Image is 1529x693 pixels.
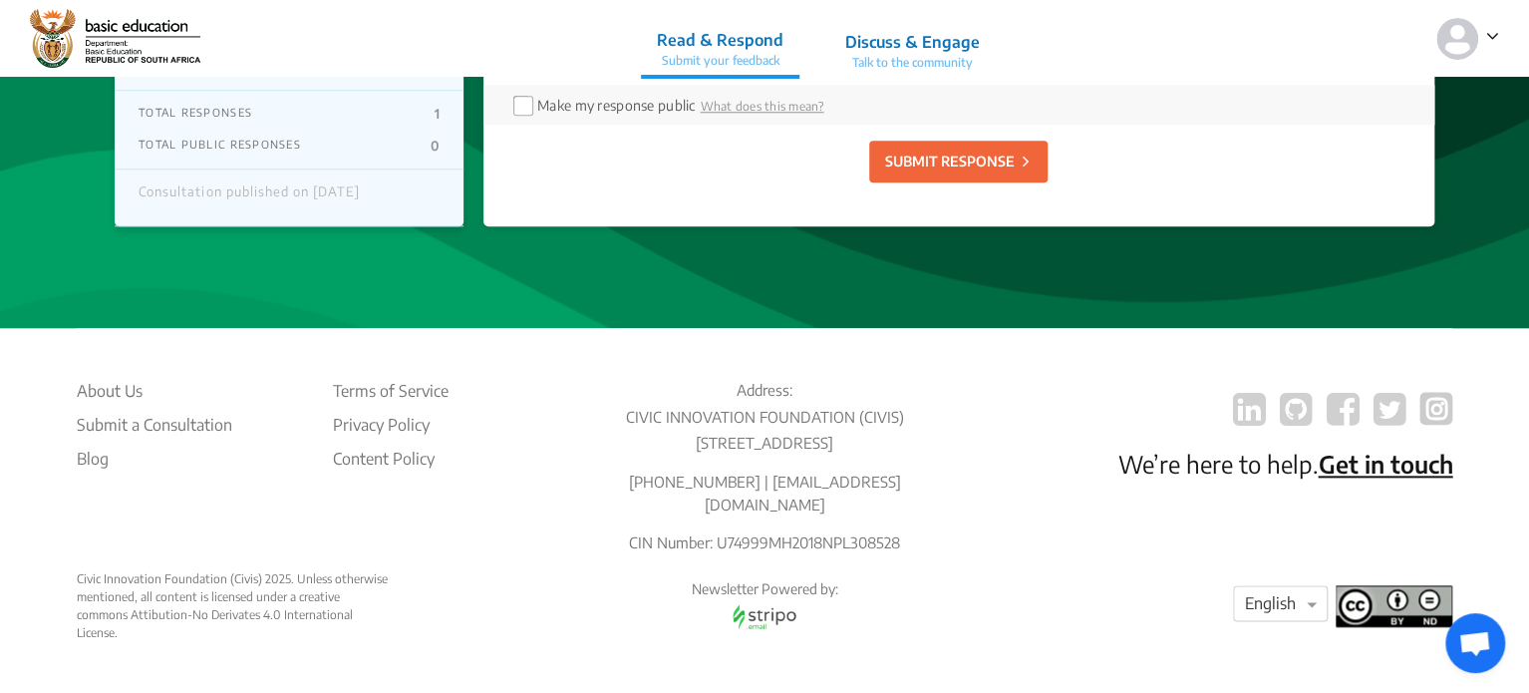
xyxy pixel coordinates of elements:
[332,447,448,471] li: Content Policy
[701,99,824,114] span: What does this mean?
[579,379,951,402] p: Address:
[845,54,980,72] p: Talk to the community
[579,432,951,455] p: [STREET_ADDRESS]
[869,141,1048,182] button: SUBMIT RESPONSE
[139,106,252,122] p: TOTAL RESPONSES
[657,28,783,52] p: Read & Respond
[1445,613,1505,673] div: Open chat
[579,531,951,554] p: CIN Number: U74999MH2018NPL308528
[845,30,980,54] p: Discuss & Engage
[657,52,783,70] p: Submit your feedback
[332,379,448,403] li: Terms of Service
[579,406,951,429] p: CIVIC INNOVATION FOUNDATION (CIVIS)
[77,570,391,642] div: Civic Innovation Foundation (Civis) 2025. Unless otherwise mentioned, all content is licensed und...
[30,9,200,69] img: r3bhv9o7vttlwasn7lg2llmba4yf
[139,184,360,210] div: Consultation published on [DATE]
[1436,18,1478,60] img: person-default.svg
[1318,449,1452,479] a: Get in touch
[77,379,232,403] li: About Us
[77,447,232,471] a: Blog
[1117,446,1452,482] p: We’re here to help.
[431,138,440,154] p: 0
[435,106,440,122] p: 1
[884,151,1014,172] p: SUBMIT RESPONSE
[579,579,951,599] p: Newsletter Powered by:
[77,413,232,437] li: Submit a Consultation
[537,97,695,114] label: Make my response public
[1336,585,1452,627] img: footer logo
[723,599,806,634] img: stripo email logo
[139,138,301,154] p: TOTAL PUBLIC RESPONSES
[579,471,951,516] p: [PHONE_NUMBER] | [EMAIL_ADDRESS][DOMAIN_NAME]
[332,413,448,437] li: Privacy Policy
